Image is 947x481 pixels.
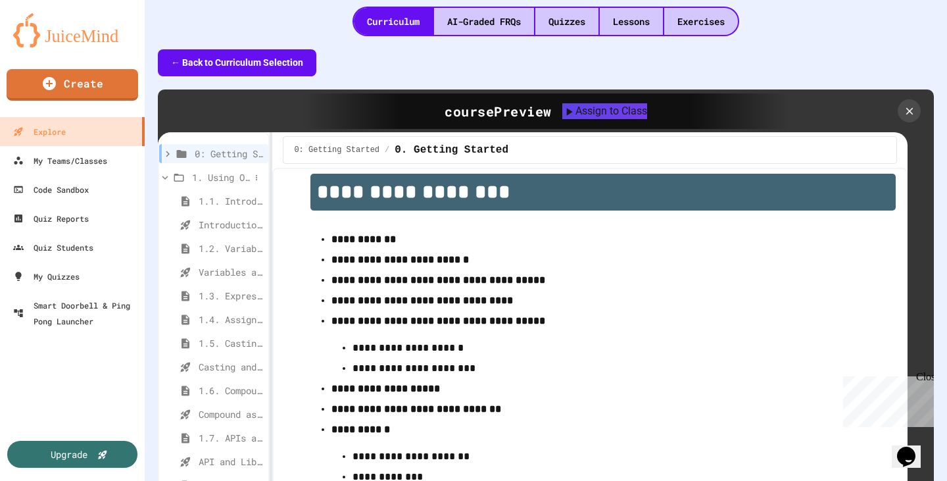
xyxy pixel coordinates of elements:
span: 1.4. Assignment and Input [199,313,263,326]
iframe: chat widget [838,371,934,427]
div: Code Sandbox [13,182,89,197]
span: 1.3. Expressions and Output [New] [199,289,263,303]
span: 1. Using Objects and Methods [192,170,250,184]
span: 0: Getting Started [294,145,379,155]
span: Introduction to Algorithms, Programming, and Compilers [199,218,263,232]
span: 0: Getting Started [195,147,263,161]
div: Quizzes [535,8,598,35]
img: logo-orange.svg [13,13,132,47]
div: Curriculum [354,8,433,35]
span: / [385,145,389,155]
span: 0. Getting Started [395,142,508,158]
div: Upgrade [51,447,87,461]
div: Lessons [600,8,663,35]
a: Create [7,69,138,101]
span: 1.5. Casting and Ranges of Values [199,336,263,350]
button: More options [250,171,263,184]
span: Casting and Ranges of variables - Quiz [199,360,263,374]
span: 1.7. APIs and Libraries [199,431,263,445]
div: Exercises [664,8,738,35]
button: ← Back to Curriculum Selection [158,49,316,76]
span: Compound assignment operators - Quiz [199,407,263,421]
iframe: chat widget [892,428,934,468]
div: AI-Graded FRQs [434,8,534,35]
span: 1.1. Introduction to Algorithms, Programming, and Compilers [199,194,263,208]
span: 1.6. Compound Assignment Operators [199,384,263,397]
div: course Preview [445,101,552,121]
span: Variables and Data Types - Quiz [199,265,263,279]
div: Quiz Students [13,240,93,255]
div: Quiz Reports [13,211,89,226]
span: 1.2. Variables and Data Types [199,241,263,255]
button: Assign to Class [562,103,647,119]
div: Chat with us now!Close [5,5,91,84]
div: My Teams/Classes [13,153,107,168]
div: Smart Doorbell & Ping Pong Launcher [13,297,139,329]
span: API and Libraries - Topic 1.7 [199,455,263,468]
div: Explore [13,124,66,139]
div: My Quizzes [13,268,80,284]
